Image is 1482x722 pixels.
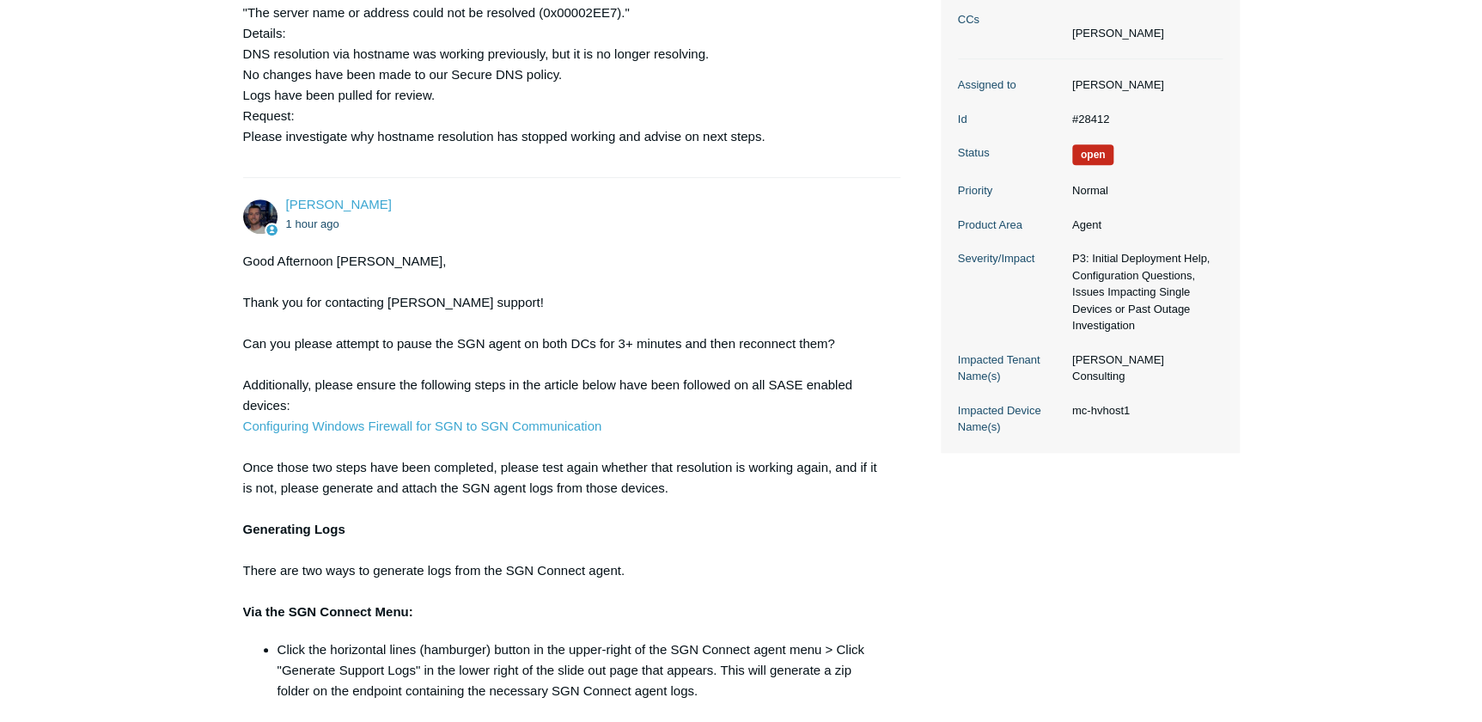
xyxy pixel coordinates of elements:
[958,182,1064,199] dt: Priority
[243,604,413,619] strong: Via the SGN Connect Menu:
[958,217,1064,234] dt: Product Area
[1064,182,1223,199] dd: Normal
[958,111,1064,128] dt: Id
[286,197,392,211] a: [PERSON_NAME]
[958,352,1064,385] dt: Impacted Tenant Name(s)
[1072,144,1114,165] span: We are working on a response for you
[243,522,345,536] strong: Generating Logs
[958,76,1064,94] dt: Assigned to
[958,250,1064,267] dt: Severity/Impact
[1064,111,1223,128] dd: #28412
[1064,402,1223,419] dd: mc-hvhost1
[1064,217,1223,234] dd: Agent
[1064,250,1223,334] dd: P3: Initial Deployment Help, Configuration Questions, Issues Impacting Single Devices or Past Out...
[243,419,602,433] a: Configuring Windows Firewall for SGN to SGN Communication
[958,11,1064,28] dt: CCs
[1064,352,1223,385] dd: [PERSON_NAME] Consulting
[958,402,1064,436] dt: Impacted Device Name(s)
[286,217,339,230] time: 09/25/2025, 13:08
[277,639,884,701] li: Click the horizontal lines (hamburger) button in the upper-right of the SGN Connect agent menu > ...
[958,144,1064,162] dt: Status
[1064,76,1223,94] dd: [PERSON_NAME]
[1072,25,1164,42] li: Daniel Perry
[286,197,392,211] span: Connor Davis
